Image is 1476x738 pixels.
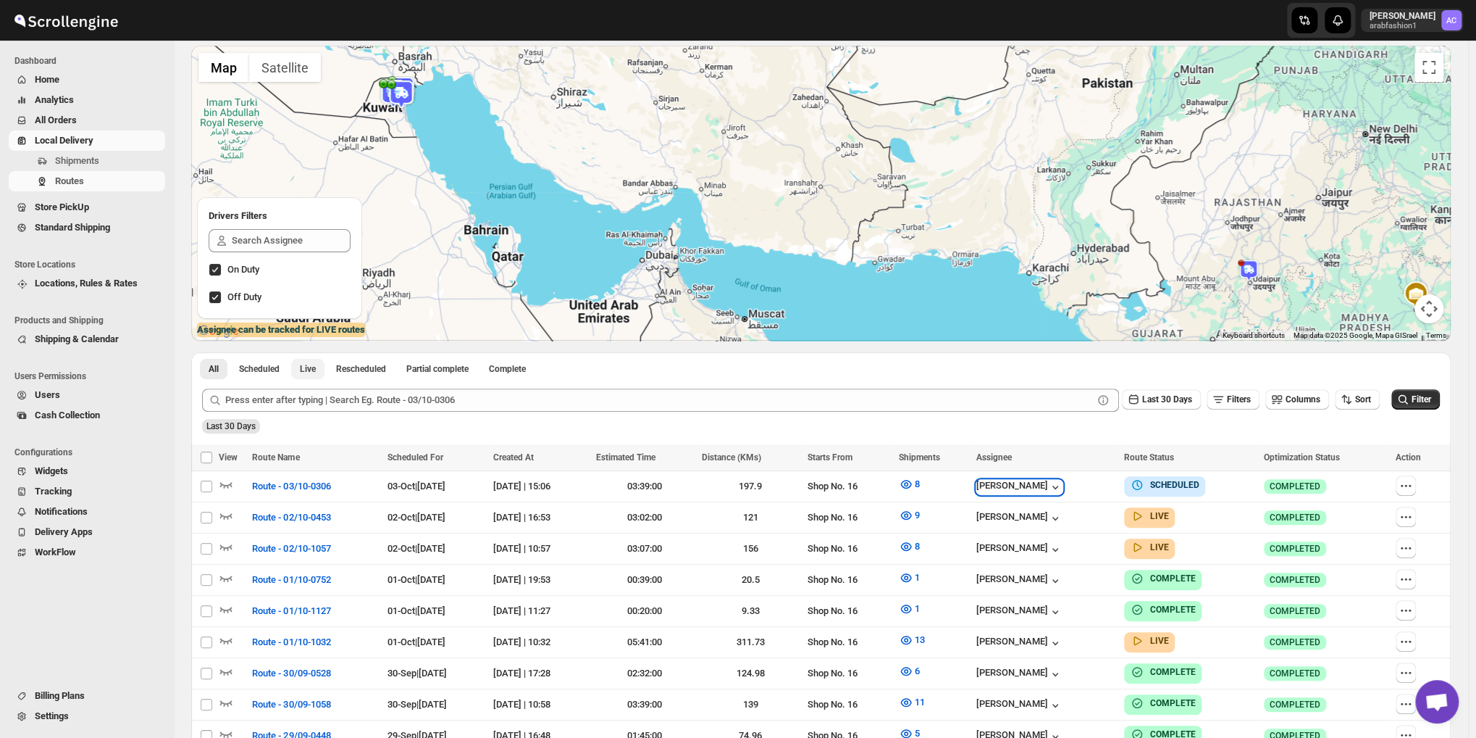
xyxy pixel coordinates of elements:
[1130,478,1199,492] button: SCHEDULED
[387,668,447,679] span: 30-Sep | [DATE]
[596,635,693,650] div: 05:41:00
[9,329,165,349] button: Shipping & Calendar
[1426,331,1446,339] a: Terms (opens in new tab)
[702,452,761,463] span: Distance (KMs)
[9,110,165,130] button: All Orders
[1446,16,1456,25] text: AC
[35,135,93,146] span: Local Delivery
[227,291,261,302] span: Off Duty
[9,522,165,542] button: Delivery Apps
[808,542,890,556] div: Shop No. 16
[9,461,165,481] button: Widgets
[1150,542,1169,552] b: LIVE
[976,511,1062,526] div: [PERSON_NAME]
[493,479,587,494] div: [DATE] | 15:06
[387,637,445,647] span: 01-Oct | [DATE]
[1150,511,1169,521] b: LIVE
[1414,53,1443,82] button: Toggle fullscreen view
[252,666,330,681] span: Route - 30/09-0528
[1150,605,1196,615] b: COMPLETE
[55,155,99,166] span: Shipments
[976,573,1062,588] button: [PERSON_NAME]
[14,447,167,458] span: Configurations
[702,510,799,525] div: 121
[35,710,69,721] span: Settings
[1124,452,1174,463] span: Route Status
[976,636,1062,650] div: [PERSON_NAME]
[493,666,587,681] div: [DATE] | 17:28
[1122,389,1201,410] button: Last 30 Days
[890,504,928,527] button: 9
[596,452,655,463] span: Estimated Time
[915,572,920,583] span: 1
[808,635,890,650] div: Shop No. 16
[702,697,799,712] div: 139
[197,323,365,337] label: Assignee can be tracked for LIVE routes
[1355,394,1371,405] span: Sort
[1130,665,1196,679] button: COMPLETE
[1130,634,1169,648] button: LIVE
[890,566,928,589] button: 1
[1270,543,1320,555] span: COMPLETED
[252,573,330,587] span: Route - 01/10-0752
[1130,540,1169,555] button: LIVE
[14,55,167,67] span: Dashboard
[9,171,165,191] button: Routes
[808,452,852,463] span: Starts From
[195,322,243,341] img: Google
[976,605,1062,619] button: [PERSON_NAME]
[35,486,72,497] span: Tracking
[1415,680,1459,724] div: Open chat
[9,542,165,563] button: WorkFlow
[35,202,89,212] span: Store PickUp
[35,333,119,344] span: Shipping & Calendar
[35,547,76,557] span: WorkFlow
[1370,10,1435,22] p: [PERSON_NAME]
[702,666,799,681] div: 124.98
[976,698,1062,713] div: [PERSON_NAME]
[209,209,351,223] h2: Drivers Filters
[14,370,167,382] span: Users Permissions
[915,478,920,489] span: 8
[252,697,330,712] span: Route - 30/09-1058
[35,690,85,701] span: Billing Plans
[808,573,890,587] div: Shop No. 16
[1441,10,1462,30] span: Abizer Chikhly
[243,662,339,685] button: Route - 30/09-0528
[198,53,249,82] button: Show street map
[596,573,693,587] div: 00:39:00
[1130,571,1196,586] button: COMPLETE
[387,574,445,585] span: 01-Oct | [DATE]
[493,697,587,712] div: [DATE] | 10:58
[702,635,799,650] div: 311.73
[9,706,165,726] button: Settings
[243,506,339,529] button: Route - 02/10-0453
[808,479,890,494] div: Shop No. 16
[808,697,890,712] div: Shop No. 16
[9,70,165,90] button: Home
[243,475,339,498] button: Route - 03/10-0306
[899,452,940,463] span: Shipments
[1150,698,1196,708] b: COMPLETE
[206,421,256,431] span: Last 30 Days
[219,452,238,463] span: View
[243,631,339,654] button: Route - 01/10-1032
[915,541,920,552] span: 8
[1286,394,1320,405] span: Columns
[1412,394,1431,405] span: Filter
[35,74,59,85] span: Home
[387,543,445,554] span: 02-Oct | [DATE]
[1270,668,1320,679] span: COMPLETED
[35,465,68,476] span: Widgets
[976,542,1062,557] div: [PERSON_NAME]
[1270,574,1320,586] span: COMPLETED
[1223,331,1285,341] button: Keyboard shortcuts
[890,629,934,652] button: 13
[252,452,299,463] span: Route Name
[1264,452,1340,463] span: Optimization Status
[915,697,925,708] span: 11
[1391,389,1440,410] button: Filter
[243,568,339,592] button: Route - 01/10-0752
[9,686,165,706] button: Billing Plans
